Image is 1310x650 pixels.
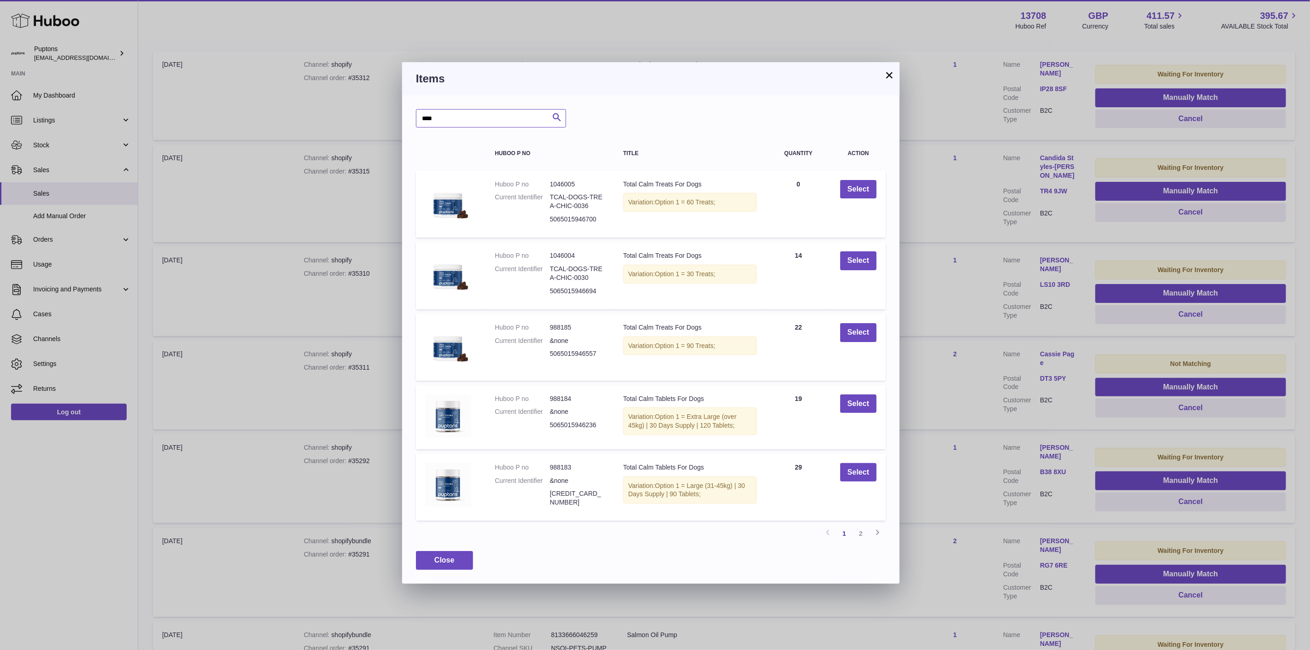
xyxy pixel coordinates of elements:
[550,287,605,296] dd: 5065015946694
[628,482,745,498] span: Option 1 = Large (31-45kg) | 30 Days Supply | 90 Tablets;
[550,463,605,472] dd: 988183
[623,395,757,403] div: Total Calm Tablets For Dogs
[623,265,757,284] div: Variation:
[434,556,455,564] span: Close
[628,413,737,429] span: Option 1 = Extra Large (over 45kg) | 30 Days Supply | 120 Tablets;
[550,407,605,416] dd: &none
[623,463,757,472] div: Total Calm Tablets For Dogs
[623,180,757,189] div: Total Calm Treats For Dogs
[425,463,471,506] img: Total Calm Tablets For Dogs
[550,349,605,358] dd: 5065015946557
[766,454,831,521] td: 29
[495,193,550,210] dt: Current Identifier
[840,323,877,342] button: Select
[416,71,886,86] h3: Items
[655,198,715,206] span: Option 1 = 60 Treats;
[623,476,757,504] div: Variation:
[550,476,605,485] dd: &none
[485,141,614,166] th: Huboo P no
[766,242,831,309] td: 14
[853,525,869,542] a: 2
[623,251,757,260] div: Total Calm Treats For Dogs
[425,323,471,369] img: Total Calm Treats For Dogs
[495,463,550,472] dt: Huboo P no
[623,323,757,332] div: Total Calm Treats For Dogs
[766,171,831,238] td: 0
[623,337,757,355] div: Variation:
[655,270,715,278] span: Option 1 = 30 Treats;
[495,337,550,345] dt: Current Identifier
[836,525,853,542] a: 1
[495,265,550,282] dt: Current Identifier
[425,395,471,438] img: Total Calm Tablets For Dogs
[495,180,550,189] dt: Huboo P no
[495,251,550,260] dt: Huboo P no
[495,395,550,403] dt: Huboo P no
[425,180,471,226] img: Total Calm Treats For Dogs
[495,476,550,485] dt: Current Identifier
[550,215,605,224] dd: 5065015946700
[655,342,715,349] span: Option 1 = 90 Treats;
[550,180,605,189] dd: 1046005
[614,141,766,166] th: Title
[766,385,831,449] td: 19
[884,70,895,81] button: ×
[623,193,757,212] div: Variation:
[550,337,605,345] dd: &none
[840,395,877,413] button: Select
[840,180,877,199] button: Select
[766,314,831,381] td: 22
[550,193,605,210] dd: TCAL-DOGS-TREA-CHIC-0036
[495,407,550,416] dt: Current Identifier
[831,141,886,166] th: Action
[550,489,605,507] dd: [CREDIT_CARD_NUMBER]
[425,251,471,297] img: Total Calm Treats For Dogs
[766,141,831,166] th: Quantity
[840,463,877,482] button: Select
[840,251,877,270] button: Select
[550,395,605,403] dd: 988184
[550,251,605,260] dd: 1046004
[550,323,605,332] dd: 988185
[550,421,605,429] dd: 5065015946236
[495,323,550,332] dt: Huboo P no
[550,265,605,282] dd: TCAL-DOGS-TREA-CHIC-0030
[416,551,473,570] button: Close
[623,407,757,435] div: Variation:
